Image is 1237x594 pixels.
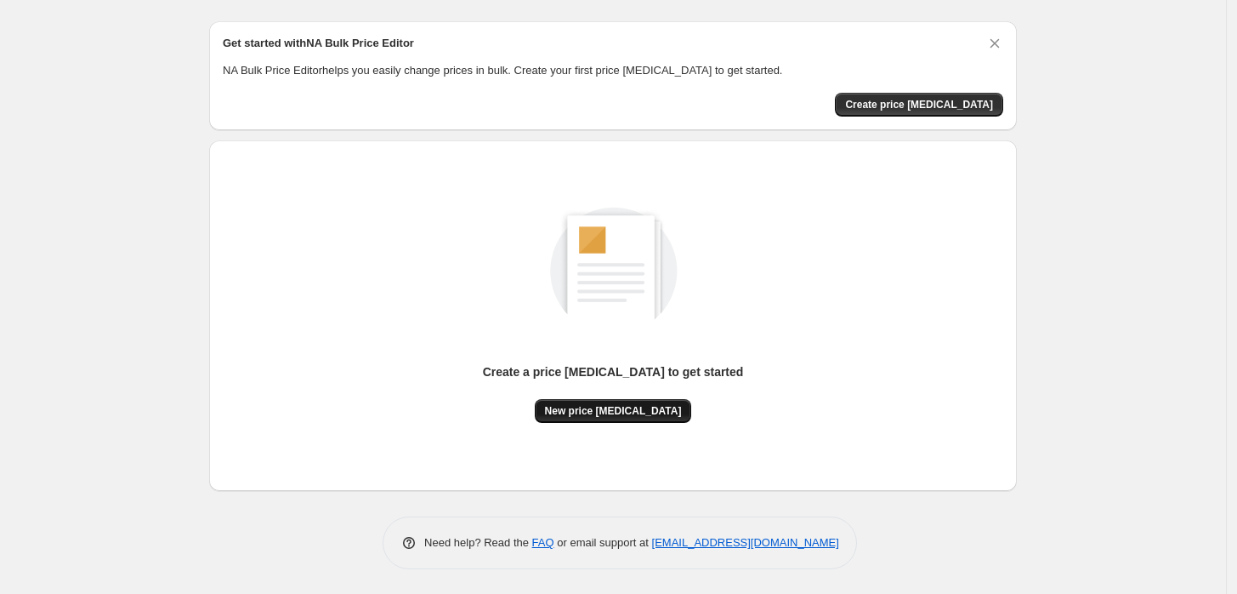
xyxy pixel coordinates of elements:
[845,98,993,111] span: Create price [MEDICAL_DATA]
[483,363,744,380] p: Create a price [MEDICAL_DATA] to get started
[535,399,692,423] button: New price [MEDICAL_DATA]
[986,35,1003,52] button: Dismiss card
[424,536,532,549] span: Need help? Read the
[554,536,652,549] span: or email support at
[223,62,1003,79] p: NA Bulk Price Editor helps you easily change prices in bulk. Create your first price [MEDICAL_DAT...
[545,404,682,418] span: New price [MEDICAL_DATA]
[652,536,839,549] a: [EMAIL_ADDRESS][DOMAIN_NAME]
[835,93,1003,117] button: Create price change job
[532,536,554,549] a: FAQ
[223,35,414,52] h2: Get started with NA Bulk Price Editor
